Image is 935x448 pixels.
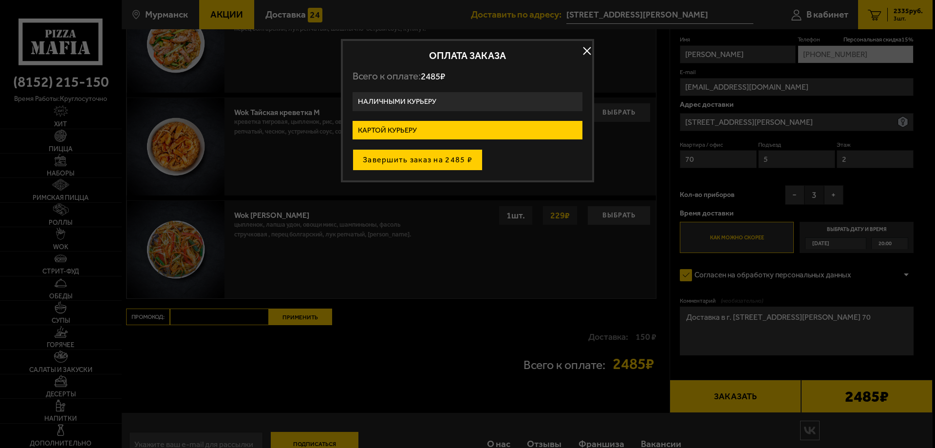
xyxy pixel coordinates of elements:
[353,121,582,140] label: Картой курьеру
[353,92,582,111] label: Наличными курьеру
[353,70,582,82] p: Всего к оплате:
[353,149,483,171] button: Завершить заказ на 2485 ₽
[421,71,445,82] span: 2485 ₽
[353,51,582,60] h2: Оплата заказа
